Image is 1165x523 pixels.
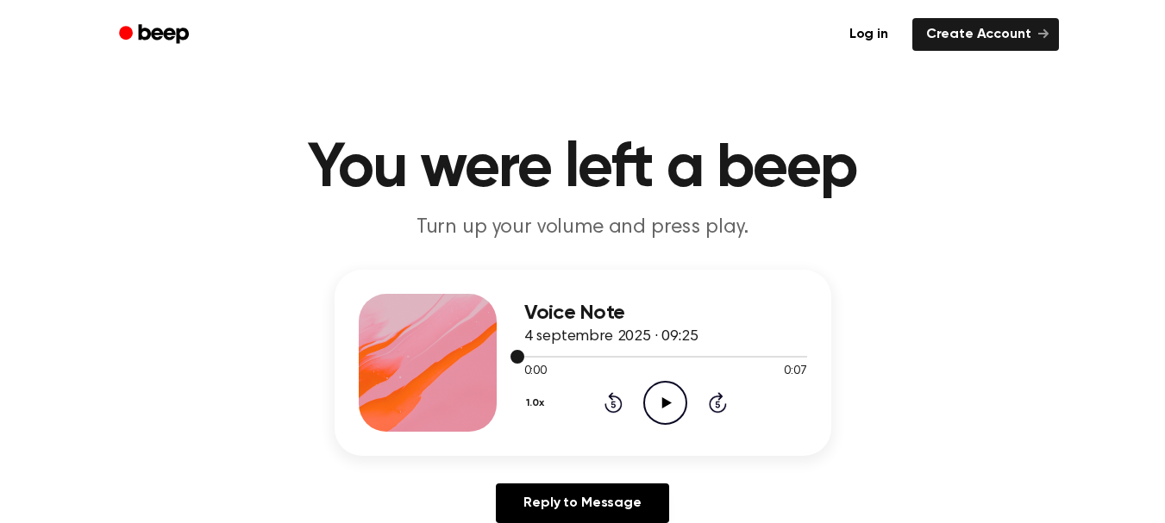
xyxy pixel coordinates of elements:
span: 0:00 [524,363,547,381]
button: 1.0x [524,389,551,418]
span: 4 septembre 2025 · 09:25 [524,329,698,345]
a: Log in [836,18,902,51]
h3: Voice Note [524,302,807,325]
p: Turn up your volume and press play. [252,214,914,242]
a: Reply to Message [496,483,668,523]
h1: You were left a beep [141,138,1024,200]
a: Beep [107,18,204,52]
a: Create Account [912,18,1059,51]
span: 0:07 [784,363,806,381]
